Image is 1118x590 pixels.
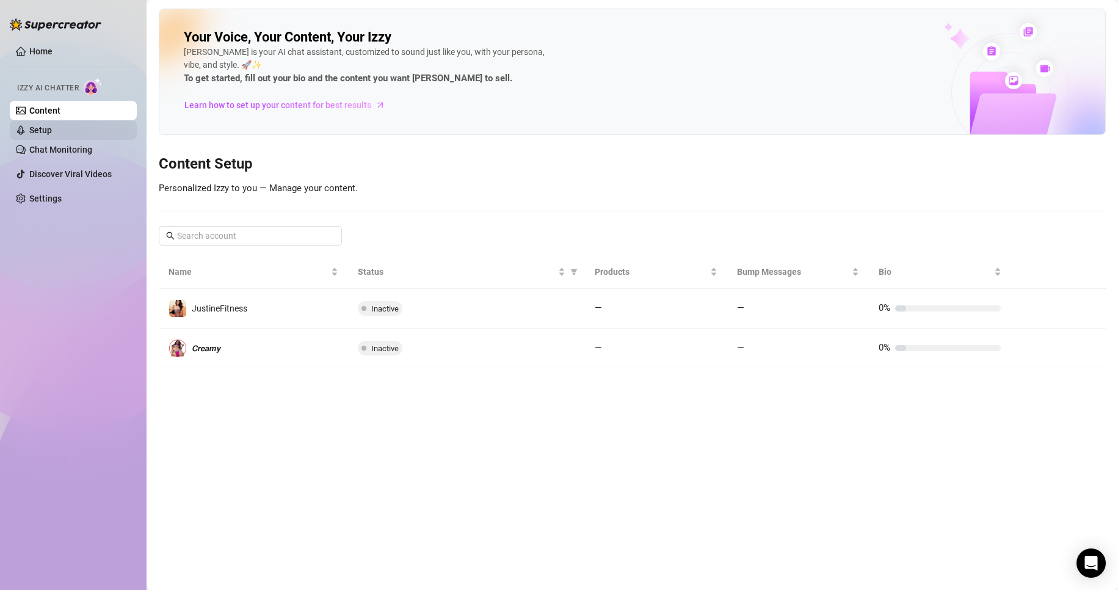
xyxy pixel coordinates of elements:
[595,302,602,313] span: —
[177,229,325,242] input: Search account
[166,231,175,240] span: search
[184,46,550,86] div: [PERSON_NAME] is your AI chat assistant, customized to sound just like you, with your persona, vi...
[879,302,890,313] span: 0%
[371,304,399,313] span: Inactive
[10,18,101,31] img: logo-BBDzfeDw.svg
[29,169,112,179] a: Discover Viral Videos
[184,29,391,46] h2: Your Voice, Your Content, Your Izzy
[879,342,890,353] span: 0%
[184,98,371,112] span: Learn how to set up your content for best results
[869,255,1011,289] th: Bio
[159,155,1106,174] h3: Content Setup
[184,95,394,115] a: Learn how to set up your content for best results
[159,183,358,194] span: Personalized Izzy to you — Manage your content.
[192,304,247,313] span: JustineFitness
[169,265,329,279] span: Name
[29,194,62,203] a: Settings
[169,300,186,317] img: JustineFitness
[169,340,186,357] img: 𝘾𝙧𝙚𝙖𝙢𝙮
[29,46,53,56] a: Home
[916,10,1105,134] img: ai-chatter-content-library-cLFOSyPT.png
[29,145,92,155] a: Chat Monitoring
[348,255,585,289] th: Status
[29,125,52,135] a: Setup
[29,106,60,115] a: Content
[159,255,348,289] th: Name
[17,82,79,94] span: Izzy AI Chatter
[737,265,850,279] span: Bump Messages
[374,99,387,111] span: arrow-right
[192,343,220,353] span: 𝘾𝙧𝙚𝙖𝙢𝙮
[184,73,512,84] strong: To get started, fill out your bio and the content you want [PERSON_NAME] to sell.
[737,302,744,313] span: —
[879,265,992,279] span: Bio
[568,263,580,281] span: filter
[1076,548,1106,578] div: Open Intercom Messenger
[727,255,869,289] th: Bump Messages
[358,265,556,279] span: Status
[371,344,399,353] span: Inactive
[570,268,578,275] span: filter
[737,342,744,353] span: —
[595,342,602,353] span: —
[595,265,708,279] span: Products
[84,78,103,95] img: AI Chatter
[585,255,727,289] th: Products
